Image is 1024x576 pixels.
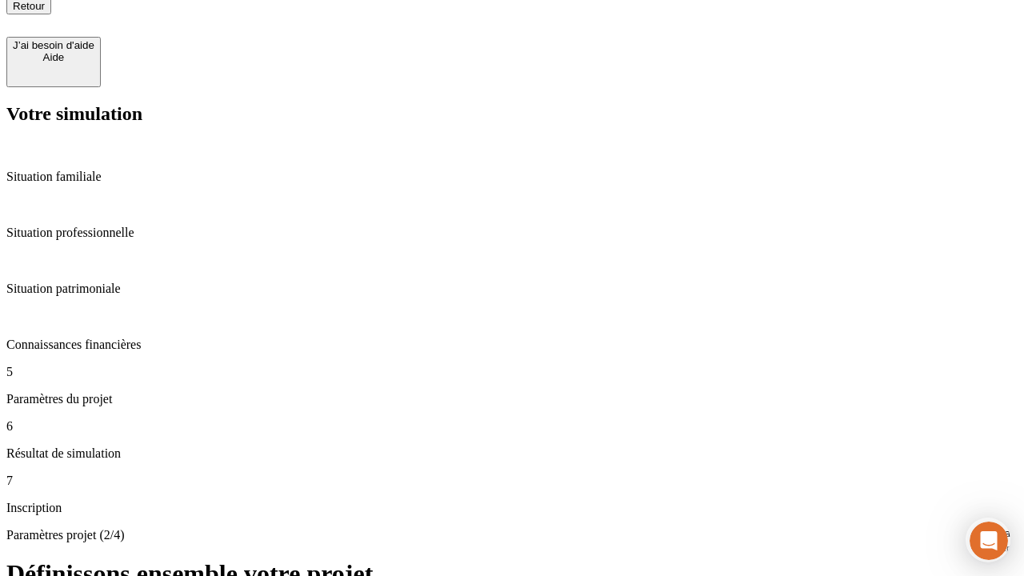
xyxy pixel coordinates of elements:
[6,6,441,50] div: Ouvrir le Messenger Intercom
[6,103,1018,125] h2: Votre simulation
[13,39,94,51] div: J’ai besoin d'aide
[970,522,1008,560] iframe: Intercom live chat
[6,419,1018,434] p: 6
[6,282,1018,296] p: Situation patrimoniale
[13,51,94,63] div: Aide
[6,37,101,87] button: J’ai besoin d'aideAide
[6,226,1018,240] p: Situation professionnelle
[6,365,1018,379] p: 5
[6,528,1018,542] p: Paramètres projet (2/4)
[6,501,1018,515] p: Inscription
[6,474,1018,488] p: 7
[17,14,394,26] div: Vous avez besoin d’aide ?
[966,518,1010,562] iframe: Intercom live chat discovery launcher
[17,26,394,43] div: L’équipe répond généralement dans un délai de quelques minutes.
[6,446,1018,461] p: Résultat de simulation
[6,338,1018,352] p: Connaissances financières
[6,170,1018,184] p: Situation familiale
[6,392,1018,406] p: Paramètres du projet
